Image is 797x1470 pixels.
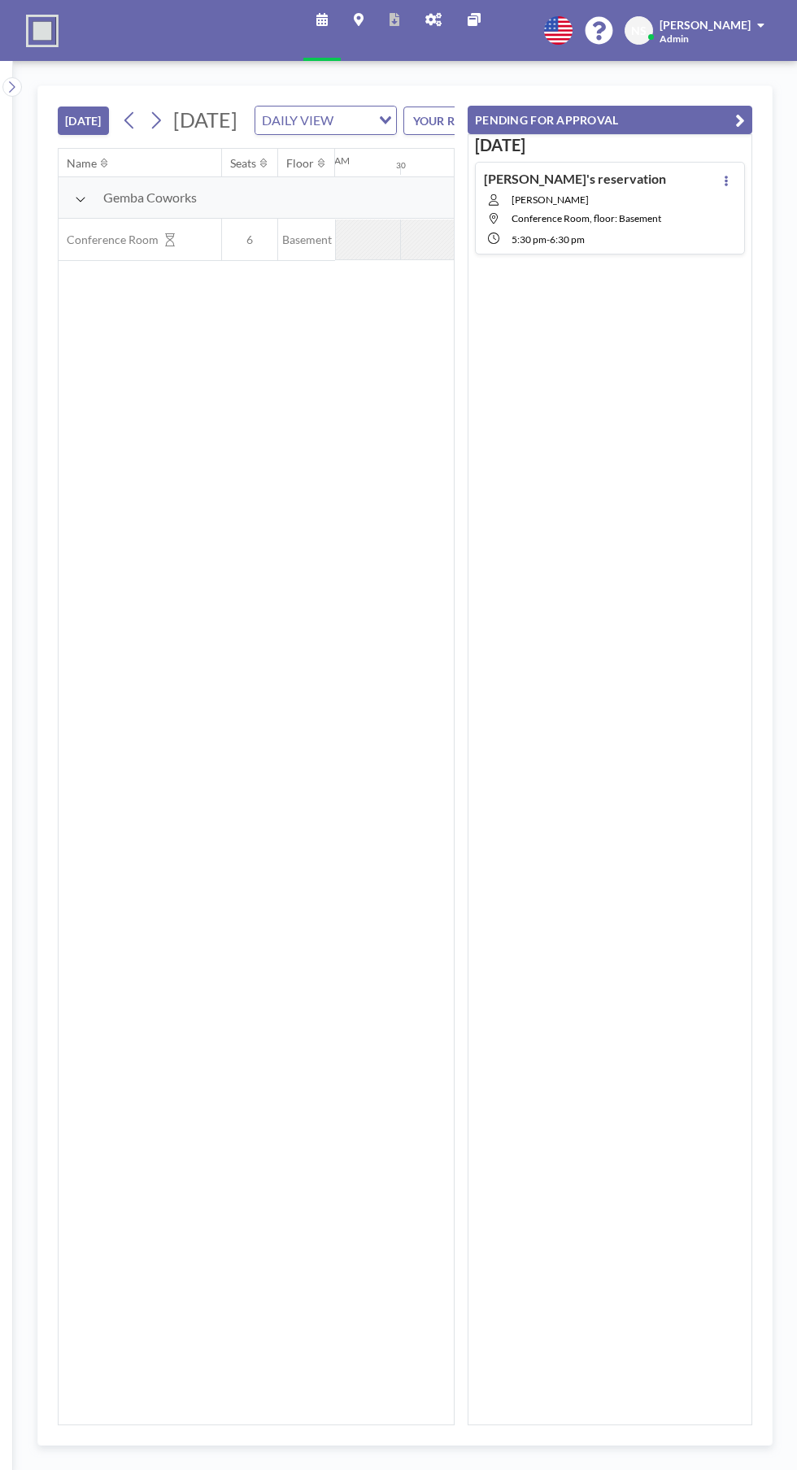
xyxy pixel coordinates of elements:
[230,156,256,171] div: Seats
[338,110,369,131] input: Search for option
[631,24,647,38] span: NS
[550,233,585,246] span: 6:30 PM
[547,233,550,246] span: -
[26,15,59,47] img: organization-logo
[512,212,661,224] span: Conference Room, floor: Basement
[660,18,751,32] span: [PERSON_NAME]
[512,233,547,246] span: 5:30 PM
[278,233,335,247] span: Basement
[58,107,109,135] button: [DATE]
[286,156,314,171] div: Floor
[259,110,337,131] span: DAILY VIEW
[103,189,197,206] span: Gemba Coworks
[512,194,669,206] span: [PERSON_NAME]
[222,233,277,247] span: 6
[59,233,159,247] span: Conference Room
[660,33,689,45] span: Admin
[453,154,474,167] div: 1AM
[67,156,97,171] div: Name
[255,107,396,134] div: Search for option
[396,160,406,171] div: 30
[468,106,752,134] button: PENDING FOR APPROVAL
[403,107,566,135] button: YOUR RESERVATIONS
[484,171,666,187] h4: [PERSON_NAME]'s reservation
[173,107,237,132] span: [DATE]
[323,154,350,167] div: 12AM
[475,135,745,155] h3: [DATE]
